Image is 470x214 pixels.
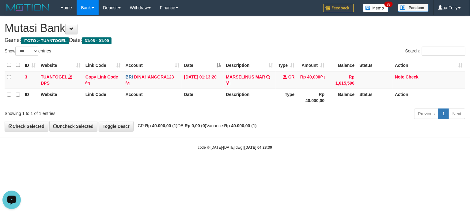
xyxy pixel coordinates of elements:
[449,109,465,119] a: Next
[182,59,224,71] th: Date: activate to sort column descending
[414,109,439,119] a: Previous
[288,75,294,79] span: CR
[363,4,389,12] img: Button%20Memo.svg
[276,59,297,71] th: Type: activate to sort column ascending
[357,59,392,71] th: Status
[41,75,67,79] a: TUANTOGEL
[25,75,27,79] span: 3
[82,37,112,44] span: 31/08 - 01/09
[85,75,118,86] a: Copy Link Code
[15,47,38,56] select: Showentries
[49,121,97,132] a: Uncheck Selected
[5,22,465,34] h1: Mutasi Bank
[392,59,465,71] th: Action: activate to sort column ascending
[22,89,38,106] th: ID
[83,59,123,71] th: Link Code: activate to sort column ascending
[182,89,224,106] th: Date
[224,59,276,71] th: Description: activate to sort column ascending
[244,145,272,150] strong: [DATE] 04:28:30
[123,89,182,106] th: Account
[134,75,174,79] a: DINAHANGGRA123
[392,89,465,106] th: Action
[226,81,230,86] a: Copy MARSELINUS MAR to clipboard
[38,71,83,89] td: DPS
[145,123,178,128] strong: Rp 40.000,00 (1)
[21,37,69,44] span: ITOTO > TUANTOGEL
[357,89,392,106] th: Status
[438,109,449,119] a: 1
[198,145,272,150] small: code © [DATE]-[DATE] dwg |
[126,75,133,79] span: BRI
[406,75,419,79] a: Check
[297,71,327,89] td: Rp 40,000
[398,4,429,12] img: panduan.png
[126,81,130,86] a: Copy DINAHANGGRA123 to clipboard
[276,89,297,106] th: Type
[327,89,357,106] th: Balance
[320,75,324,79] a: Copy Rp 40,000 to clipboard
[224,123,257,128] strong: Rp 40.000,00 (1)
[83,89,123,106] th: Link Code
[5,121,48,132] a: Check Selected
[327,71,357,89] td: Rp 1,615,596
[38,89,83,106] th: Website
[422,47,465,56] input: Search:
[2,2,21,21] button: Open LiveChat chat widget
[185,123,207,128] strong: Rp 0,00 (0)
[327,59,357,71] th: Balance
[182,71,224,89] td: [DATE] 01:13:20
[123,59,182,71] th: Account: activate to sort column ascending
[226,75,265,79] a: MARSELINUS MAR
[135,123,257,128] span: CR: DB: Variance:
[405,47,465,56] label: Search:
[297,89,327,106] th: Rp 40.000,00
[395,75,404,79] a: Note
[38,59,83,71] th: Website: activate to sort column ascending
[385,2,393,7] span: 33
[297,59,327,71] th: Amount: activate to sort column ascending
[5,37,465,44] h4: Game: Date:
[5,3,51,12] img: MOTION_logo.png
[5,108,191,117] div: Showing 1 to 1 of 1 entries
[5,47,51,56] label: Show entries
[323,4,354,12] img: Feedback.jpg
[22,59,38,71] th: ID: activate to sort column ascending
[99,121,134,132] a: Toggle Descr
[224,89,276,106] th: Description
